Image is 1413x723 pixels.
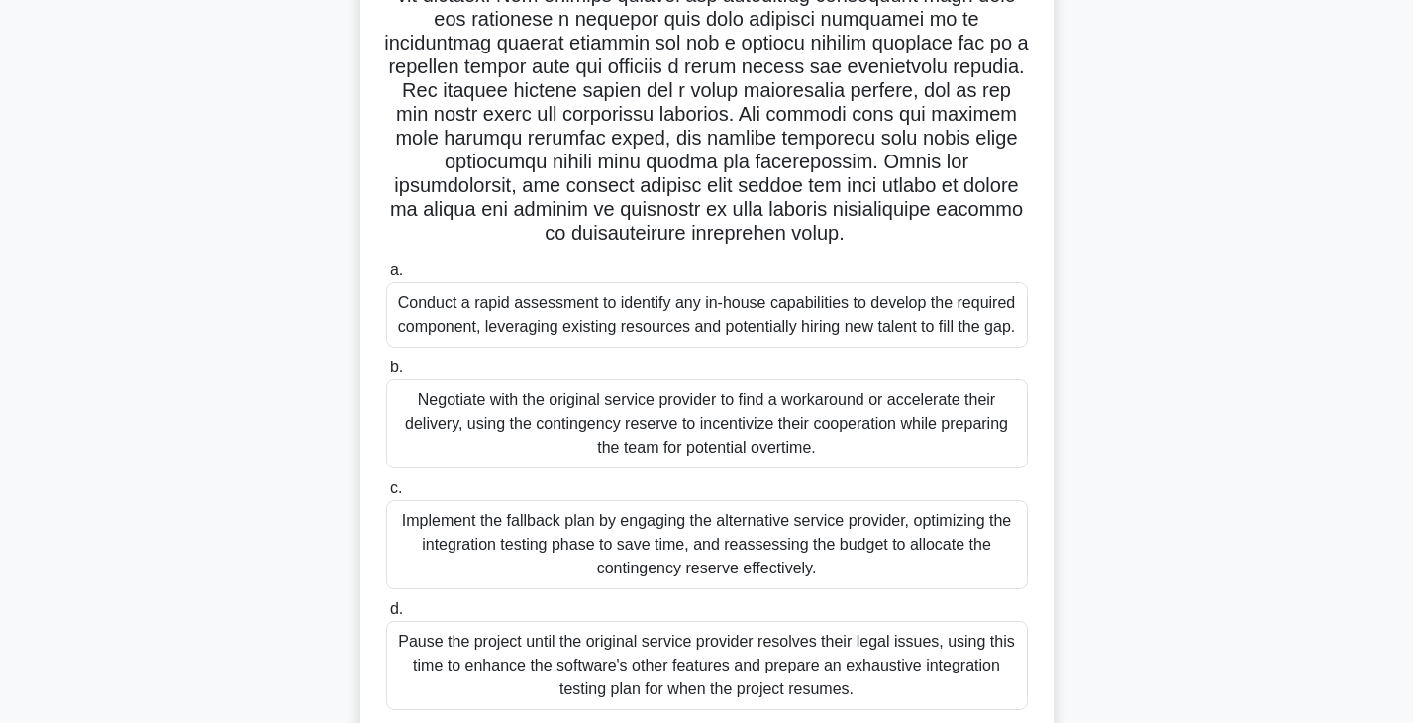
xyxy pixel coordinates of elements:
[386,621,1028,710] div: Pause the project until the original service provider resolves their legal issues, using this tim...
[390,359,403,375] span: b.
[386,379,1028,468] div: Negotiate with the original service provider to find a workaround or accelerate their delivery, u...
[386,282,1028,348] div: Conduct a rapid assessment to identify any in-house capabilities to develop the required componen...
[386,500,1028,589] div: Implement the fallback plan by engaging the alternative service provider, optimizing the integrat...
[390,261,403,278] span: a.
[390,479,402,496] span: c.
[390,600,403,617] span: d.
